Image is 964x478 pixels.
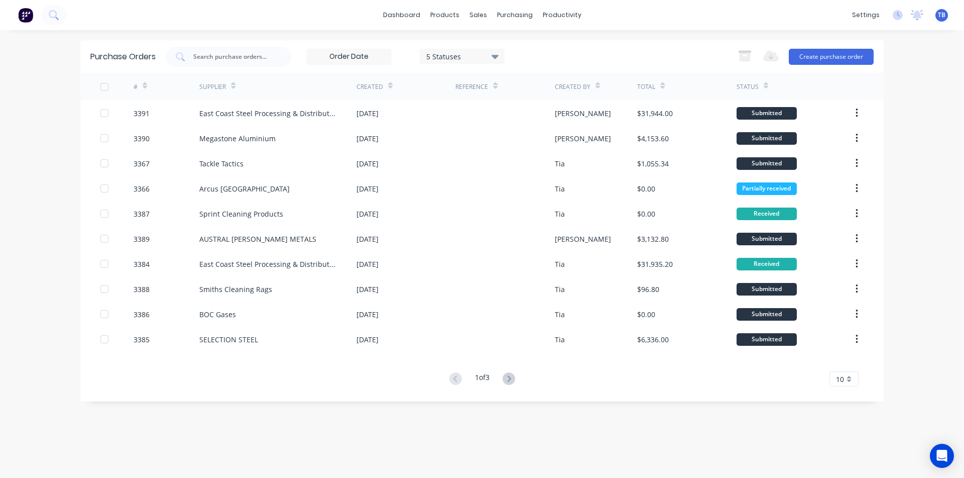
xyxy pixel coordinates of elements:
div: AUSTRAL [PERSON_NAME] METALS [199,234,316,244]
div: Created By [555,82,590,91]
div: [DATE] [356,334,379,345]
div: Status [737,82,759,91]
div: Tia [555,309,565,320]
div: 3388 [134,284,150,295]
div: $4,153.60 [637,133,669,144]
div: # [134,82,138,91]
div: Total [637,82,655,91]
div: $3,132.80 [637,234,669,244]
div: purchasing [492,8,538,23]
input: Order Date [307,49,391,64]
div: Tia [555,209,565,219]
a: dashboard [378,8,425,23]
div: 3385 [134,334,150,345]
div: [DATE] [356,259,379,269]
div: BOC Gases [199,309,236,320]
div: Tia [555,259,565,269]
div: 3384 [134,259,150,269]
button: Create purchase order [789,49,874,65]
div: 1 of 3 [475,372,490,387]
div: [PERSON_NAME] [555,234,611,244]
div: $0.00 [637,209,655,219]
img: Factory [18,8,33,23]
div: 3390 [134,133,150,144]
div: East Coast Steel Processing & Distribution [199,108,336,119]
div: settings [847,8,885,23]
div: Tackle Tactics [199,158,244,169]
div: Submitted [737,233,797,245]
div: Partially received [737,182,797,195]
div: Tia [555,158,565,169]
div: sales [464,8,492,23]
div: Received [737,208,797,220]
div: [PERSON_NAME] [555,108,611,119]
div: Created [356,82,383,91]
div: [DATE] [356,284,379,295]
div: products [425,8,464,23]
div: 5 Statuses [426,51,498,61]
div: [DATE] [356,133,379,144]
div: Received [737,258,797,270]
div: $0.00 [637,309,655,320]
div: Arcus [GEOGRAPHIC_DATA] [199,183,290,194]
div: Megastone Aluminium [199,133,276,144]
div: 3386 [134,309,150,320]
div: $6,336.00 [637,334,669,345]
div: [DATE] [356,158,379,169]
div: East Coast Steel Processing & Distribution [199,259,336,269]
div: [DATE] [356,309,379,320]
div: [DATE] [356,183,379,194]
span: 10 [836,374,844,385]
span: TB [938,11,945,20]
div: Reference [455,82,488,91]
div: Submitted [737,107,797,120]
div: Supplier [199,82,226,91]
div: 3391 [134,108,150,119]
div: [DATE] [356,108,379,119]
div: Sprint Cleaning Products [199,209,283,219]
div: Submitted [737,157,797,170]
div: 3387 [134,209,150,219]
div: Tia [555,284,565,295]
div: $31,944.00 [637,108,673,119]
div: $31,935.20 [637,259,673,269]
div: Submitted [737,308,797,321]
div: [PERSON_NAME] [555,133,611,144]
div: 3367 [134,158,150,169]
div: SELECTION STEEL [199,334,258,345]
div: $0.00 [637,183,655,194]
div: Tia [555,183,565,194]
div: Submitted [737,333,797,346]
div: [DATE] [356,234,379,244]
div: [DATE] [356,209,379,219]
div: Smiths Cleaning Rags [199,284,272,295]
div: Open Intercom Messenger [930,444,954,468]
div: 3366 [134,183,150,194]
div: Purchase Orders [90,51,156,63]
div: Submitted [737,283,797,296]
div: $1,055.34 [637,158,669,169]
div: 3389 [134,234,150,244]
div: $96.80 [637,284,659,295]
div: Submitted [737,132,797,145]
div: productivity [538,8,586,23]
input: Search purchase orders... [192,52,276,62]
div: Tia [555,334,565,345]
